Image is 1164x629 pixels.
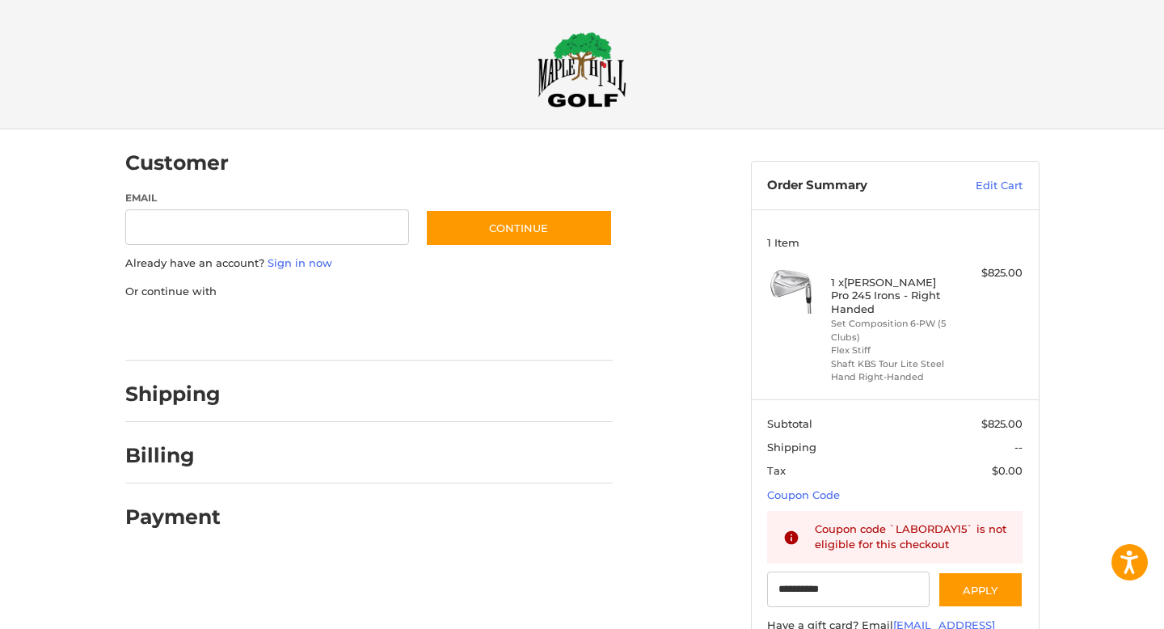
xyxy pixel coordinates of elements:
h2: Payment [125,504,221,530]
button: Continue [425,209,613,247]
iframe: Google Customer Reviews [1031,585,1164,629]
a: Edit Cart [941,178,1023,194]
button: Apply [938,572,1023,608]
iframe: PayPal-venmo [394,315,515,344]
span: $0.00 [992,464,1023,477]
p: Or continue with [125,284,613,300]
li: Shaft KBS Tour Lite Steel [831,357,955,371]
li: Hand Right-Handed [831,370,955,384]
a: Coupon Code [767,488,840,501]
h4: 1 x [PERSON_NAME] Pro 245 Irons - Right Handed [831,276,955,315]
span: $825.00 [981,417,1023,430]
span: -- [1014,441,1023,454]
iframe: PayPal-paylater [257,315,378,344]
h2: Billing [125,443,220,468]
h3: Order Summary [767,178,941,194]
h3: 1 Item [767,236,1023,249]
span: Tax [767,464,786,477]
p: Already have an account? [125,255,613,272]
li: Flex Stiff [831,344,955,357]
label: Email [125,191,410,205]
h2: Customer [125,150,229,175]
iframe: PayPal-paypal [120,315,241,344]
img: Maple Hill Golf [538,32,626,108]
li: Set Composition 6-PW (5 Clubs) [831,317,955,344]
a: Sign in now [268,256,332,269]
h2: Shipping [125,382,221,407]
span: Subtotal [767,417,812,430]
div: $825.00 [959,265,1023,281]
input: Gift Certificate or Coupon Code [767,572,930,608]
span: Shipping [767,441,816,454]
div: Coupon code `LABORDAY15` is not eligible for this checkout [815,521,1007,553]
